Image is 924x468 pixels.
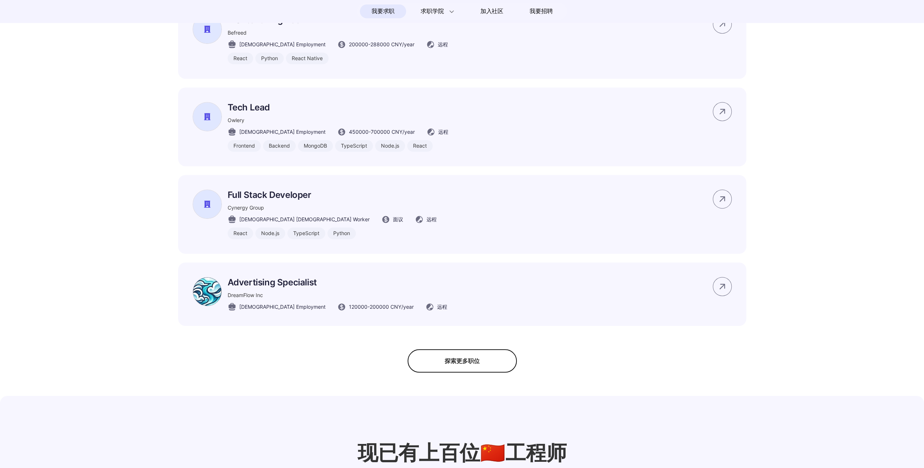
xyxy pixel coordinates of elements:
[438,40,448,48] span: 远程
[421,7,444,16] span: 求职学院
[228,204,264,211] span: Cynergy Group
[426,215,437,223] span: 远程
[298,140,333,152] div: MongoDB
[349,40,414,48] span: 200000 - 288000 CNY /year
[263,140,296,152] div: Backend
[327,227,356,239] div: Python
[437,303,447,311] span: 远程
[239,215,370,223] span: [DEMOGRAPHIC_DATA] [DEMOGRAPHIC_DATA] Worker
[371,5,394,17] span: 我要求职
[228,140,261,152] div: Frontend
[228,190,437,200] p: Full Stack Developer
[228,117,244,123] span: Owlery
[228,277,447,288] p: Advertising Specialist
[393,215,403,223] span: 面议
[228,292,263,298] span: DreamFlow Inc
[228,30,247,36] span: Befreed
[438,128,448,136] span: 远程
[228,52,253,64] div: React
[349,303,414,311] span: 120000 - 200000 CNY /year
[335,140,373,152] div: TypeScript
[287,227,325,239] div: TypeScript
[239,128,326,136] span: [DEMOGRAPHIC_DATA] Employment
[228,227,253,239] div: React
[255,227,285,239] div: Node.js
[239,40,326,48] span: [DEMOGRAPHIC_DATA] Employment
[255,52,284,64] div: Python
[228,102,448,113] p: Tech Lead
[286,52,329,64] div: React Native
[530,7,553,16] span: 我要招聘
[408,349,517,373] div: 探索更多职位
[480,5,503,17] span: 加入社区
[239,303,326,311] span: [DEMOGRAPHIC_DATA] Employment
[407,140,433,152] div: React
[375,140,405,152] div: Node.js
[349,128,415,136] span: 450000 - 700000 CNY /year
